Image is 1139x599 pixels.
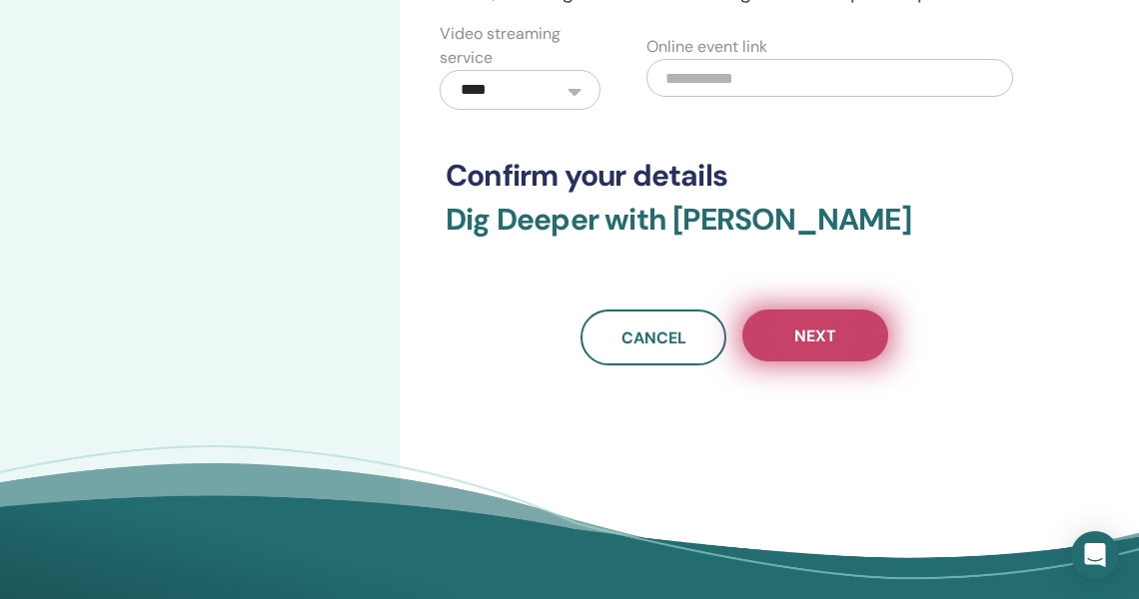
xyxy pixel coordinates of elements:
[621,327,686,348] span: Cancel
[646,35,767,59] label: Online event link
[794,325,836,346] span: Next
[446,202,1023,262] h3: Dig Deeper with [PERSON_NAME]
[440,22,600,70] label: Video streaming service
[742,309,888,361] button: Next
[580,309,726,365] a: Cancel
[1071,531,1119,579] div: Open Intercom Messenger
[446,158,1023,194] h3: Confirm your details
